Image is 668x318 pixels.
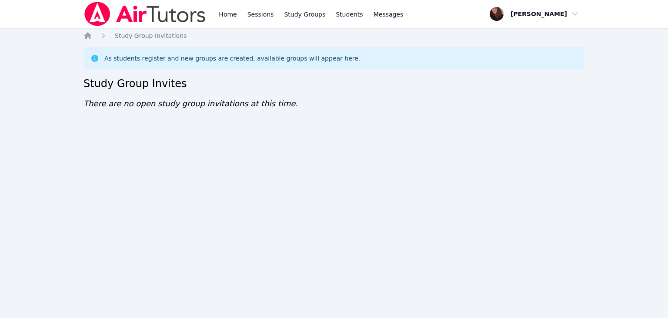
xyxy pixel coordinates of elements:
[104,54,360,63] div: As students register and new groups are created, available groups will appear here.
[83,77,584,91] h2: Study Group Invites
[115,32,187,39] span: Study Group Invitations
[83,2,207,26] img: Air Tutors
[374,10,404,19] span: Messages
[83,31,584,40] nav: Breadcrumb
[115,31,187,40] a: Study Group Invitations
[83,99,298,108] span: There are no open study group invitations at this time.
